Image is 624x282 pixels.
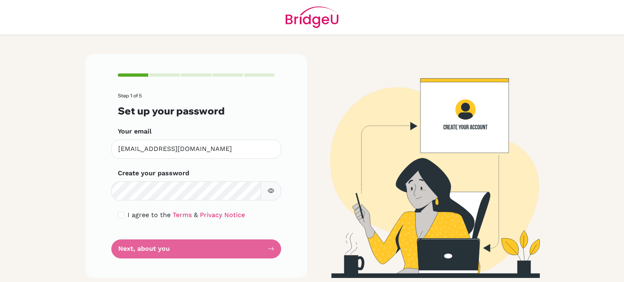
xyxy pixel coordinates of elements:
span: & [194,211,198,219]
a: Terms [173,211,192,219]
input: Insert your email* [111,140,281,159]
h3: Set up your password [118,105,275,117]
span: Step 1 of 5 [118,93,142,99]
label: Your email [118,127,152,136]
a: Privacy Notice [200,211,245,219]
label: Create your password [118,168,189,178]
span: I agree to the [128,211,171,219]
